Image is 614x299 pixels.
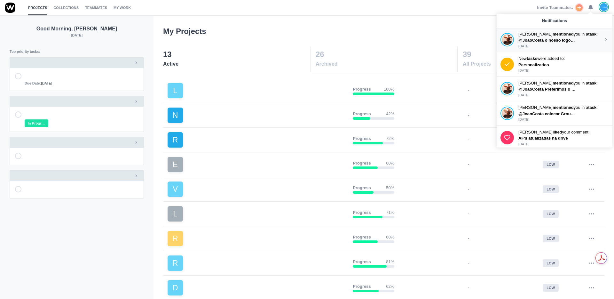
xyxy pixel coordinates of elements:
[384,86,394,93] p: 100%
[168,255,183,271] div: R
[543,185,559,193] div: low
[500,104,609,122] a: Antonio Lopes [PERSON_NAME]mentionedyou in atask: @JoaoCosta colocar Group P&C... e separar um bo...
[518,136,568,141] span: AF's atualizadas na drive
[316,49,457,60] p: 26
[25,81,41,85] strong: Due Date:
[518,117,609,122] p: [DATE]
[500,129,609,147] a: [PERSON_NAME]likedyour comment: AF's atualizadas na drive [DATE]
[527,56,537,61] strong: tasks
[502,34,512,45] img: Antonio Lopes
[500,55,609,73] a: Newtaskswere added to: Personalizados [DATE]
[353,185,371,191] p: Progress
[468,235,469,242] p: -
[468,161,469,168] p: -
[168,255,348,271] a: R
[168,182,183,197] div: V
[353,234,371,240] p: Progress
[5,3,15,13] img: winio
[386,283,394,290] p: 62%
[168,280,183,295] div: D
[553,130,562,134] strong: liked
[353,135,371,142] p: Progress
[502,83,512,94] img: Antonio Lopes
[168,157,348,172] a: E
[386,185,394,191] p: 50%
[10,49,144,54] p: Top priority tasks:
[168,280,348,295] a: D
[353,160,371,166] p: Progress
[463,49,604,60] p: 39
[518,141,609,147] p: [DATE]
[588,32,596,36] strong: task
[168,231,183,246] div: R
[518,31,603,37] p: [PERSON_NAME] you in a :
[316,60,457,68] span: Archived
[386,209,394,216] p: 71%
[543,161,559,169] div: low
[553,81,574,85] strong: mentioned
[542,18,567,24] p: Notifications
[10,25,144,33] p: Good Morning, [PERSON_NAME]
[500,80,609,98] a: Antonio Lopes [PERSON_NAME]mentionedyou in atask: @JoaoCosta Preferimos o mock up V4, mas em vez ...
[468,260,469,266] p: -
[168,157,183,172] div: E
[386,160,394,166] p: 60%
[518,44,603,49] p: [DATE]
[168,206,348,222] a: L
[168,108,348,123] a: N
[353,86,371,93] p: Progress
[588,81,596,85] strong: task
[386,111,394,117] p: 42%
[553,32,574,36] strong: mentioned
[163,49,310,60] p: 13
[353,283,371,290] p: Progress
[168,231,348,246] a: R
[168,182,348,197] a: V
[168,83,183,98] div: L
[588,105,596,110] strong: task
[518,93,609,98] p: [DATE]
[518,130,590,134] span: [PERSON_NAME] your comment:
[168,132,183,148] div: R
[468,137,469,143] p: -
[500,31,609,49] a: Antonio Lopes [PERSON_NAME]mentionedyou in atask: @JoaoCosta o nosso logotico ao meio em grande e...
[25,81,52,86] span: [DATE]
[168,108,183,123] div: N
[463,60,604,68] span: All Projects
[543,210,559,218] div: low
[518,55,609,62] p: New were added to:
[468,87,469,94] p: -
[543,235,559,243] div: low
[168,83,348,98] a: L
[386,259,394,265] p: 81%
[537,4,573,11] span: Invite Teammates:
[502,108,512,119] img: Antonio Lopes
[518,62,576,68] p: Personalizados
[168,132,348,148] a: R
[353,259,371,265] p: Progress
[543,284,559,292] div: low
[386,234,394,240] p: 60%
[468,186,469,192] p: -
[468,211,469,217] p: -
[543,259,559,267] div: low
[468,285,469,291] p: -
[163,60,310,68] span: Active
[25,119,48,127] span: In Progress
[518,80,609,86] p: [PERSON_NAME] you in a :
[10,33,144,38] p: [DATE]
[553,105,574,110] strong: mentioned
[168,206,183,222] div: L
[163,26,206,37] h3: My Projects
[353,111,371,117] p: Progress
[386,135,394,142] p: 72%
[518,68,609,73] p: [DATE]
[600,3,608,11] img: João Tosta
[468,112,469,118] p: -
[518,104,609,111] p: [PERSON_NAME] you in a :
[353,209,371,216] p: Progress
